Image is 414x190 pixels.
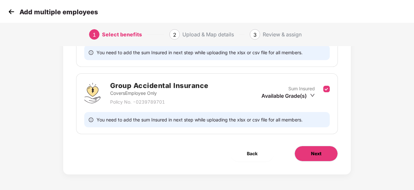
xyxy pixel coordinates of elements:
[247,150,258,157] span: Back
[261,92,315,99] div: Available Grade(s)
[311,150,321,157] span: Next
[97,49,303,56] span: You need to add the sum Insured in next step while uploading the xlsx or csv file for all members.
[310,93,315,98] span: down
[93,32,96,38] span: 1
[110,80,209,91] h2: Group Accidental Insurance
[231,146,274,161] button: Back
[89,117,93,123] span: info-circle
[253,32,257,38] span: 3
[110,90,209,97] p: Covers Employee Only
[294,146,338,161] button: Next
[102,29,142,40] div: Select benefits
[173,32,176,38] span: 2
[288,85,315,92] p: Sum Insured
[84,83,100,103] img: svg+xml;base64,PHN2ZyB4bWxucz0iaHR0cDovL3d3dy53My5vcmcvMjAwMC9zdmciIHdpZHRoPSI0OS4zMjEiIGhlaWdodD...
[97,117,303,123] span: You need to add the sum Insured in next step while uploading the xlsx or csv file for all members.
[6,7,16,17] img: svg+xml;base64,PHN2ZyB4bWxucz0iaHR0cDovL3d3dy53My5vcmcvMjAwMC9zdmciIHdpZHRoPSIzMCIgaGVpZ2h0PSIzMC...
[182,29,234,40] div: Upload & Map details
[89,49,93,56] span: info-circle
[110,98,209,106] p: Policy No. - 0239789701
[19,8,98,16] p: Add multiple employees
[263,29,302,40] div: Review & assign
